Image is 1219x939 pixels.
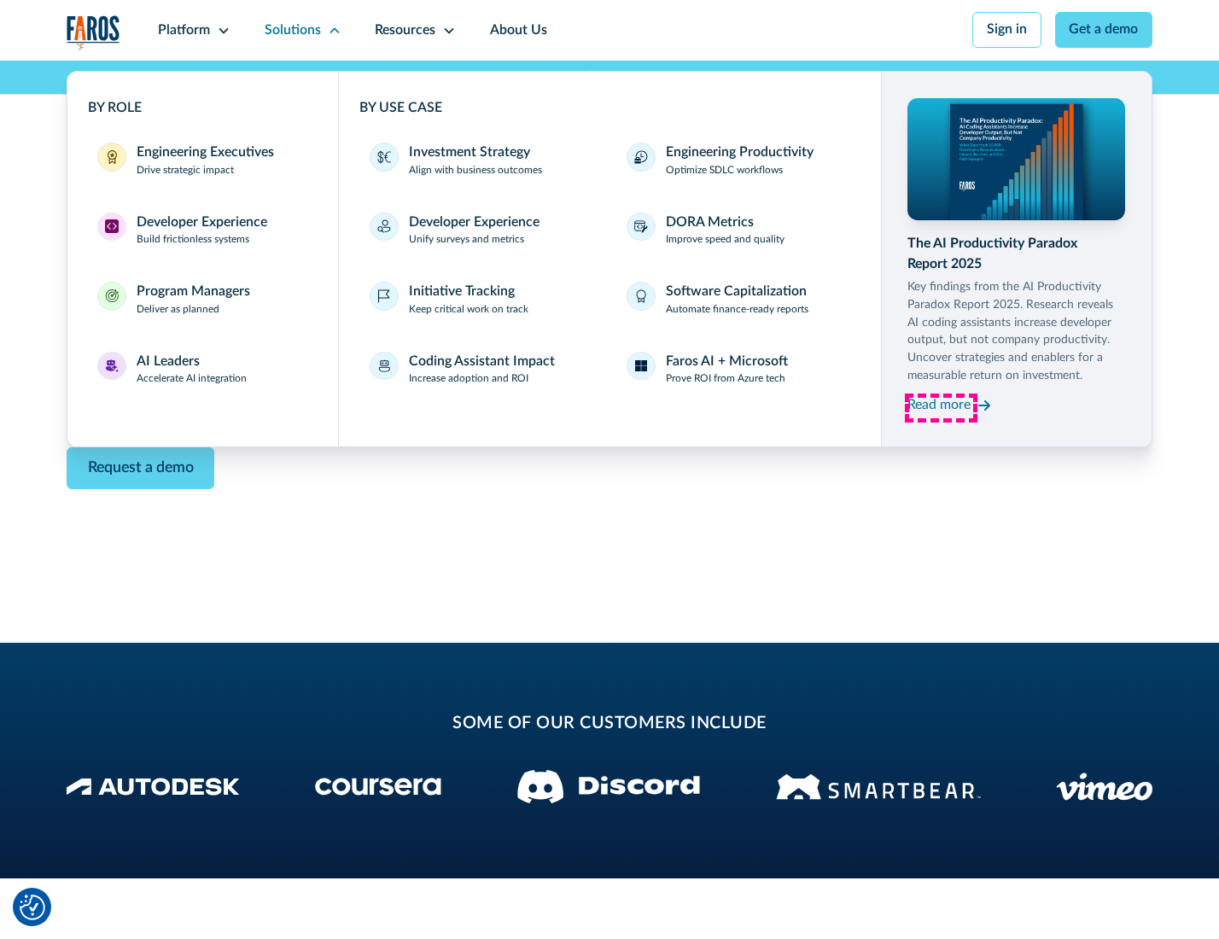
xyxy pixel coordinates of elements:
img: Vimeo logo [1056,773,1152,801]
div: Engineering Productivity [666,143,814,163]
img: AI Leaders [105,359,119,373]
div: Resources [375,20,435,41]
a: DORA MetricsImprove speed and quality [616,202,860,259]
div: BY USE CASE [359,98,860,119]
a: Contact Modal [67,447,215,489]
img: Autodesk Logo [67,778,240,796]
div: Engineering Executives [137,143,274,163]
p: Prove ROI from Azure tech [666,371,785,387]
a: Engineering ExecutivesEngineering ExecutivesDrive strategic impact [88,132,318,189]
a: Coding Assistant ImpactIncrease adoption and ROI [359,341,603,398]
img: Developer Experience [105,219,119,233]
div: Solutions [265,20,321,41]
img: Logo of the analytics and reporting company Faros. [67,15,121,50]
div: Program Managers [137,282,250,302]
a: AI LeadersAI LeadersAccelerate AI integration [88,341,318,398]
img: Program Managers [105,289,119,303]
p: Drive strategic impact [137,163,234,178]
div: The AI Productivity Paradox Report 2025 [907,234,1124,275]
div: AI Leaders [137,352,200,372]
div: Investment Strategy [409,143,530,163]
div: Read more [907,395,971,416]
div: Software Capitalization [666,282,807,302]
img: Smartbear Logo [776,771,981,802]
a: Engineering ProductivityOptimize SDLC workflows [616,132,860,189]
div: Faros AI + Microsoft [666,352,788,372]
p: Align with business outcomes [409,163,542,178]
div: Developer Experience [137,213,267,233]
a: Sign in [972,12,1041,48]
a: Program ManagersProgram ManagersDeliver as planned [88,271,318,328]
p: Optimize SDLC workflows [666,163,783,178]
p: Accelerate AI integration [137,371,247,387]
a: Developer ExperienceDeveloper ExperienceBuild frictionless systems [88,202,318,259]
div: Developer Experience [409,213,540,233]
div: Initiative Tracking [409,282,515,302]
p: Deliver as planned [137,302,219,318]
h2: some of our customers include [202,711,1017,737]
div: Coding Assistant Impact [409,352,555,372]
a: home [67,15,121,50]
a: Get a demo [1055,12,1153,48]
p: Build frictionless systems [137,232,249,248]
p: Increase adoption and ROI [409,371,528,387]
a: The AI Productivity Paradox Report 2025Key findings from the AI Productivity Paradox Report 2025.... [907,98,1124,418]
img: Coursera Logo [315,778,441,796]
p: Unify surveys and metrics [409,232,524,248]
button: Cookie Settings [20,895,45,920]
p: Automate finance-ready reports [666,302,808,318]
a: Developer ExperienceUnify surveys and metrics [359,202,603,259]
div: BY ROLE [88,98,318,119]
div: DORA Metrics [666,213,754,233]
div: Platform [158,20,210,41]
a: Initiative TrackingKeep critical work on track [359,271,603,328]
p: Improve speed and quality [666,232,784,248]
p: Key findings from the AI Productivity Paradox Report 2025. Research reveals AI coding assistants ... [907,278,1124,385]
img: Discord logo [517,770,700,803]
a: Faros AI + MicrosoftProve ROI from Azure tech [616,341,860,398]
a: Investment StrategyAlign with business outcomes [359,132,603,189]
a: Software CapitalizationAutomate finance-ready reports [616,271,860,328]
nav: Solutions [67,61,1153,447]
p: Keep critical work on track [409,302,528,318]
img: Engineering Executives [105,150,119,164]
img: Revisit consent button [20,895,45,920]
